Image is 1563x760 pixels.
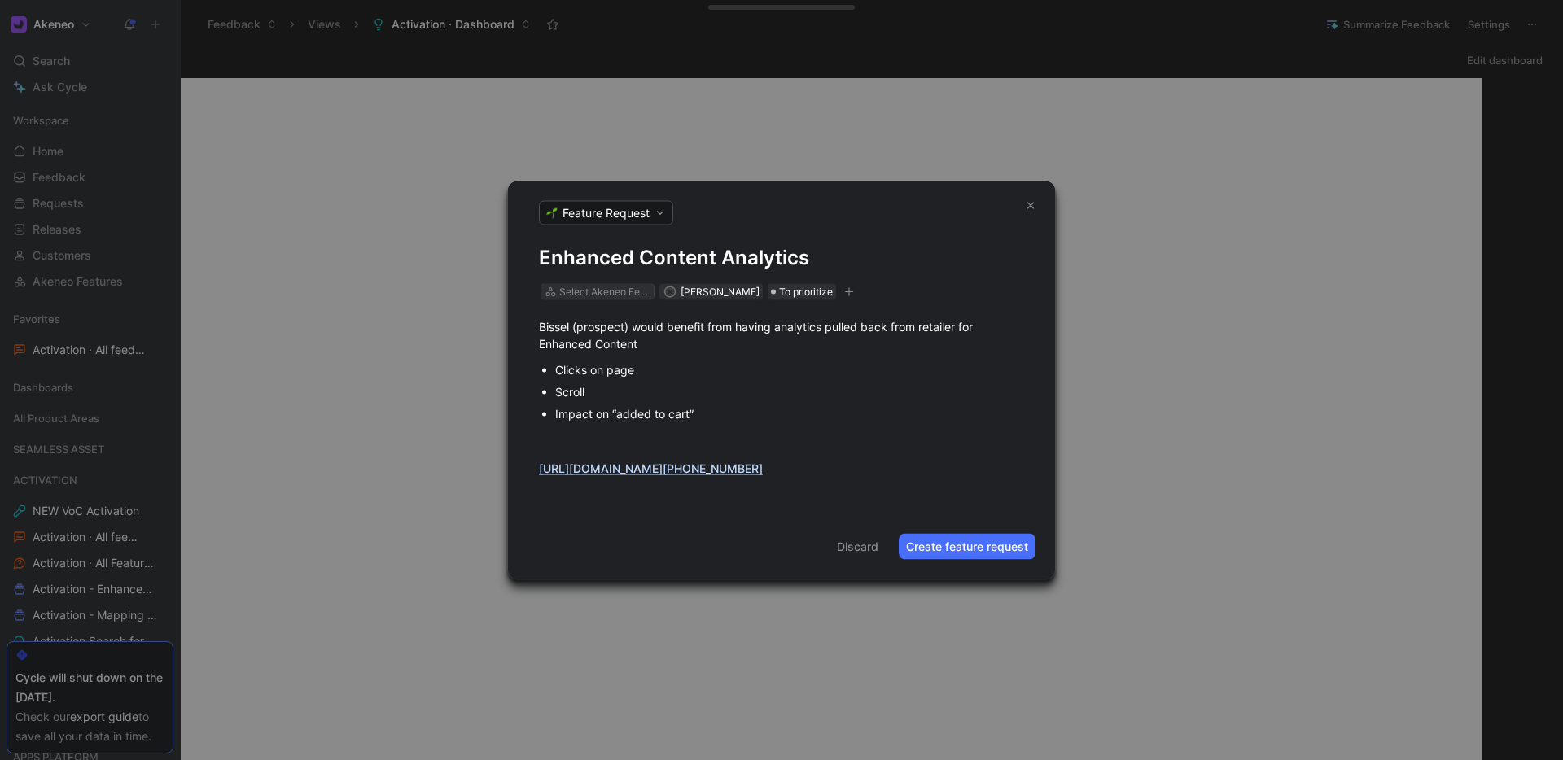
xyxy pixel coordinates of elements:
[665,287,674,296] div: R
[555,405,1024,422] div: Impact on “added to cart”
[539,461,763,475] a: [URL][DOMAIN_NAME][PHONE_NUMBER]
[830,534,886,560] button: Discard
[555,361,1024,378] div: Clicks on page
[899,534,1035,560] button: Create feature request
[546,207,558,219] img: 🌱
[539,245,1024,271] h1: Enhanced Content Analytics
[779,284,833,300] span: To prioritize
[559,284,650,300] div: Select Akeneo Feature
[681,286,760,298] span: [PERSON_NAME]
[555,383,1024,400] div: Scroll
[563,205,650,221] span: Feature Request
[539,318,1024,352] div: Bissel (prospect) would benefit from having analytics pulled back from retailer for Enhanced Content
[768,284,836,300] div: To prioritize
